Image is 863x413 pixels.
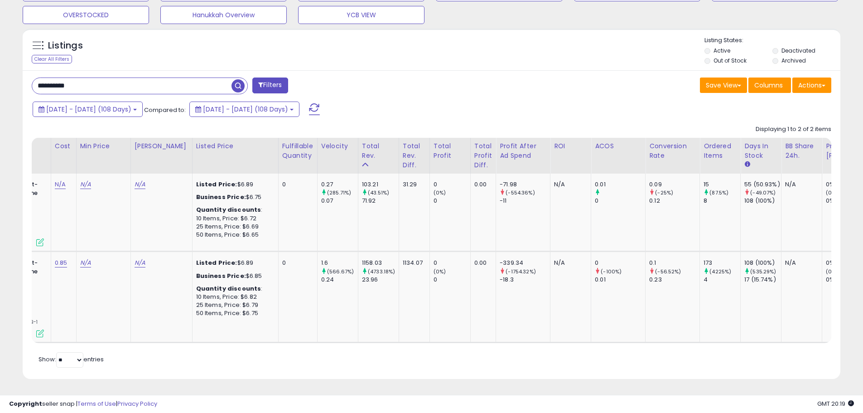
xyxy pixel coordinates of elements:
[817,399,854,408] span: 2025-09-16 20:19 GMT
[55,141,72,151] div: Cost
[434,141,467,160] div: Total Profit
[595,259,645,267] div: 0
[649,141,696,160] div: Conversion Rate
[23,6,149,24] button: OVERSTOCKED
[298,6,424,24] button: YCB VIEW
[196,231,271,239] div: 50 Items, Price: $6.65
[33,102,143,117] button: [DATE] - [DATE] (108 Days)
[500,276,550,284] div: -18.3
[744,276,781,284] div: 17 (15.74%)
[714,57,747,64] label: Out of Stock
[785,141,818,160] div: BB Share 24h.
[46,105,131,114] span: [DATE] - [DATE] (108 Days)
[704,180,740,189] div: 15
[189,102,299,117] button: [DATE] - [DATE] (108 Days)
[196,193,271,201] div: $6.75
[282,180,310,189] div: 0
[196,293,271,301] div: 10 Items, Price: $6.82
[282,141,313,160] div: Fulfillable Quantity
[321,197,358,205] div: 0.07
[196,214,271,223] div: 10 Items, Price: $6.72
[704,259,740,267] div: 173
[196,206,271,214] div: :
[474,141,492,170] div: Total Profit Diff.
[506,268,536,275] small: (-1754.32%)
[9,399,42,408] strong: Copyright
[750,268,776,275] small: (535.29%)
[781,57,806,64] label: Archived
[649,259,699,267] div: 0.1
[55,258,67,267] a: 0.85
[48,39,83,52] h5: Listings
[327,189,351,196] small: (285.71%)
[362,276,399,284] div: 23.96
[434,189,446,196] small: (0%)
[196,258,237,267] b: Listed Price:
[196,284,261,293] b: Quantity discounts
[403,259,423,267] div: 1134.07
[649,276,699,284] div: 0.23
[754,81,783,90] span: Columns
[80,180,91,189] a: N/A
[434,180,470,189] div: 0
[196,141,275,151] div: Listed Price
[321,276,358,284] div: 0.24
[595,197,645,205] div: 0
[368,268,395,275] small: (4733.18%)
[744,259,781,267] div: 108 (100%)
[362,141,395,160] div: Total Rev.
[144,106,186,114] span: Compared to:
[196,259,271,267] div: $6.89
[55,180,66,189] a: N/A
[792,78,831,93] button: Actions
[196,272,246,280] b: Business Price:
[714,47,730,54] label: Active
[117,399,157,408] a: Privacy Policy
[500,141,546,160] div: Profit After Ad Spend
[196,180,237,189] b: Listed Price:
[595,141,641,151] div: ACOS
[704,197,740,205] div: 8
[655,268,681,275] small: (-56.52%)
[756,125,831,134] div: Displaying 1 to 2 of 2 items
[744,160,750,169] small: Days In Stock.
[748,78,791,93] button: Columns
[135,141,188,151] div: [PERSON_NAME]
[196,309,271,317] div: 50 Items, Price: $6.75
[595,180,645,189] div: 0.01
[709,189,728,196] small: (87.5%)
[750,189,776,196] small: (-49.07%)
[368,189,389,196] small: (43.51%)
[327,268,354,275] small: (566.67%)
[655,189,673,196] small: (-25%)
[744,197,781,205] div: 108 (100%)
[704,276,740,284] div: 4
[252,78,288,93] button: Filters
[9,400,157,408] div: seller snap | |
[196,223,271,231] div: 25 Items, Price: $6.69
[80,258,91,267] a: N/A
[554,259,584,267] div: N/A
[434,197,470,205] div: 0
[160,6,287,24] button: Hanukkah Overview
[500,180,550,189] div: -71.98
[785,180,815,189] div: N/A
[362,197,399,205] div: 71.92
[196,285,271,293] div: :
[135,258,145,267] a: N/A
[362,259,399,267] div: 1158.03
[595,276,645,284] div: 0.01
[321,259,358,267] div: 1.6
[785,259,815,267] div: N/A
[135,180,145,189] a: N/A
[506,189,535,196] small: (-554.36%)
[704,141,737,160] div: Ordered Items
[321,180,358,189] div: 0.27
[196,272,271,280] div: $6.85
[700,78,747,93] button: Save View
[196,193,246,201] b: Business Price:
[434,276,470,284] div: 0
[39,355,104,364] span: Show: entries
[321,141,354,151] div: Velocity
[709,268,731,275] small: (4225%)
